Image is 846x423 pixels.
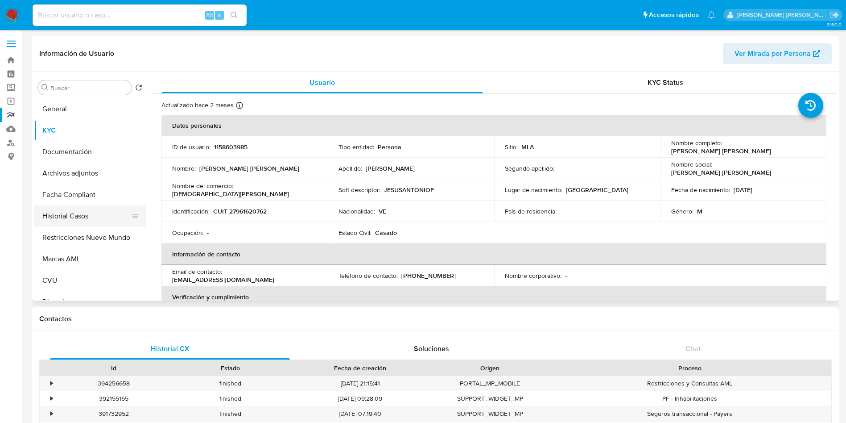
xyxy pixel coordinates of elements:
p: - [560,207,562,215]
p: Nombre social : [671,160,712,168]
p: - [558,164,560,172]
p: 1158603985 [214,143,248,151]
p: Casado [375,229,397,237]
p: Ocupación : [172,229,203,237]
p: VE [379,207,386,215]
p: Estado Civil : [338,229,371,237]
div: [DATE] 07:19:40 [289,406,432,421]
p: - [565,272,567,280]
input: Buscar usuario o caso... [33,9,247,21]
div: finished [172,406,289,421]
th: Verificación y cumplimiento [161,286,826,308]
p: M [697,207,702,215]
p: Nombre : [172,164,196,172]
button: Volver al orden por defecto [135,84,142,94]
p: Lugar de nacimiento : [505,186,562,194]
h1: Información de Usuario [39,49,114,58]
p: Soft descriptor : [338,186,380,194]
button: Archivos adjuntos [34,163,146,184]
span: Accesos rápidos [649,10,699,20]
th: Datos personales [161,115,826,136]
div: Origen [438,364,542,373]
button: Ver Mirada por Persona [723,43,832,64]
div: PF - Inhabilitaciones [549,391,831,406]
div: [DATE] 09:28:09 [289,391,432,406]
p: Email de contacto : [172,268,222,276]
span: Alt [206,11,213,19]
div: SUPPORT_WIDGET_MP [432,406,549,421]
p: Apellido : [338,164,362,172]
a: Salir [830,10,839,20]
p: [DEMOGRAPHIC_DATA][PERSON_NAME] [172,190,289,198]
button: General [34,98,146,120]
span: Historial CX [151,343,190,354]
p: Tipo entidad : [338,143,374,151]
button: Historial Casos [34,205,139,227]
div: • [50,394,53,403]
div: Fecha de creación [295,364,425,373]
p: MLA [521,143,534,151]
p: Nombre completo : [671,139,722,147]
button: Marcas AML [34,248,146,270]
button: Restricciones Nuevo Mundo [34,227,146,248]
p: JESUSANTONIOF [384,186,434,194]
p: [PERSON_NAME] [PERSON_NAME] [199,164,299,172]
div: 394256658 [55,376,172,391]
p: Persona [378,143,401,151]
p: Nombre corporativo : [505,272,561,280]
div: • [50,410,53,418]
span: Ver Mirada por Persona [735,43,811,64]
span: Chat [685,343,701,354]
span: Usuario [310,77,335,88]
p: [PERSON_NAME] [PERSON_NAME] [671,168,771,176]
a: Notificaciones [708,11,715,19]
p: Sitio : [505,143,518,151]
div: Seguros transaccional - Payers [549,406,831,421]
p: Fecha de nacimiento : [671,186,730,194]
div: finished [172,391,289,406]
p: Identificación : [172,207,210,215]
span: KYC Status [648,77,683,88]
p: [PERSON_NAME] [366,164,415,172]
p: Segundo apellido : [505,164,554,172]
p: Nombre del comercio : [172,182,233,190]
div: PORTAL_MP_MOBILE [432,376,549,391]
p: sandra.helbardt@mercadolibre.com [737,11,827,19]
p: [GEOGRAPHIC_DATA] [566,186,628,194]
button: search-icon [225,9,243,21]
p: [EMAIL_ADDRESS][DOMAIN_NAME] [172,276,274,284]
div: Restricciones y Consultas AML [549,376,831,391]
button: KYC [34,120,146,141]
p: - [207,229,209,237]
p: CUIT 27961620762 [213,207,267,215]
h1: Contactos [39,314,832,323]
button: Buscar [41,84,49,91]
div: SUPPORT_WIDGET_MP [432,391,549,406]
button: CVU [34,270,146,291]
p: Género : [671,207,693,215]
div: 391732952 [55,406,172,421]
span: Soluciones [414,343,449,354]
div: Id [62,364,166,373]
div: • [50,379,53,388]
p: Actualizado hace 2 meses [161,101,234,109]
input: Buscar [50,84,128,92]
div: [DATE] 21:15:41 [289,376,432,391]
p: [PHONE_NUMBER] [401,272,456,280]
button: Documentación [34,141,146,163]
button: Direcciones [34,291,146,313]
p: [DATE] [734,186,752,194]
th: Información de contacto [161,243,826,265]
div: finished [172,376,289,391]
p: Nacionalidad : [338,207,375,215]
div: Proceso [555,364,825,373]
p: Teléfono de contacto : [338,272,398,280]
button: Fecha Compliant [34,184,146,205]
p: [PERSON_NAME] [PERSON_NAME] [671,147,771,155]
div: Estado [178,364,283,373]
p: ID de usuario : [172,143,210,151]
div: 392155165 [55,391,172,406]
p: País de residencia : [505,207,557,215]
span: s [218,11,221,19]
